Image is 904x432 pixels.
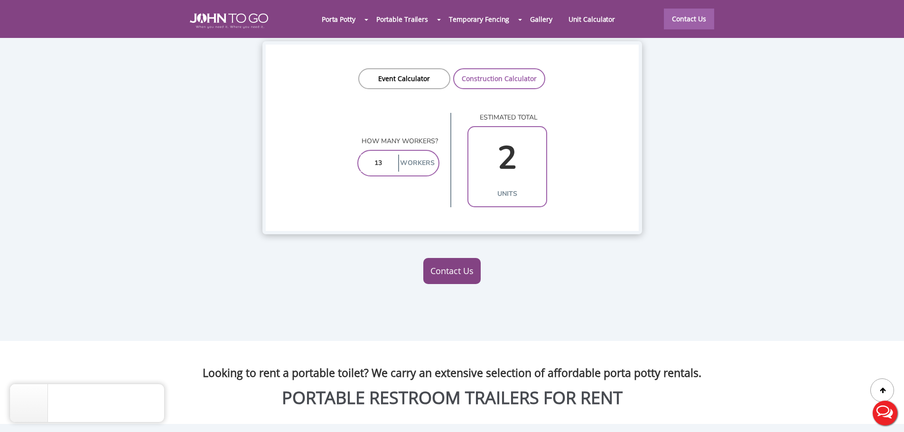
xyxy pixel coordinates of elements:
a: Portable Trailers [368,9,436,29]
label: Workers [398,155,436,172]
img: JOHN to go [190,13,268,28]
a: Event Calculator [358,68,450,89]
h2: PORTABLE RESTROOM TRAILERS FOR RENT [7,388,897,407]
button: Live Chat [866,394,904,432]
a: Contact Us [664,9,714,29]
input: 0 [361,155,396,172]
a: Construction Calculator [453,68,545,89]
a: Unit Calculator [560,9,624,29]
a: Porta Potty [314,9,363,29]
a: Temporary Fencing [441,9,517,29]
h3: Looking to rent a portable toilet? We carry an extensive selection of affordable porta potty rent... [7,350,897,379]
label: units [471,185,544,202]
input: 0 [471,131,544,185]
p: estimated total [467,113,547,122]
a: Contact Us [423,258,481,285]
p: How many workers? [357,137,439,146]
a: Gallery [522,9,560,29]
